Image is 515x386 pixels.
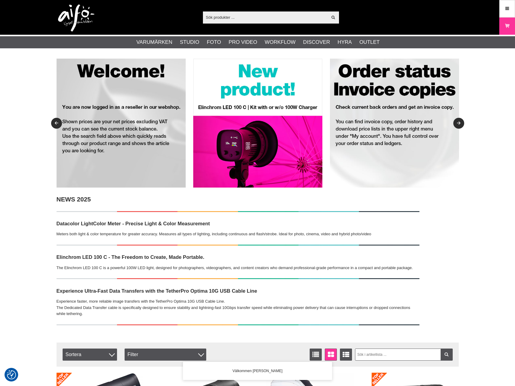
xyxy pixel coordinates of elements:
span: Sortera [63,349,117,361]
img: Revisit consent button [7,370,16,379]
input: Sök produkter ... [203,13,328,22]
button: Previous [51,118,62,129]
a: Hyra [337,38,352,46]
a: Pro Video [229,38,257,46]
button: Samtyckesinställningar [7,369,16,380]
a: Discover [303,38,330,46]
a: Workflow [265,38,295,46]
strong: Datacolor LightColor Meter - Precise Light & Color Measurement [57,221,210,227]
button: Next [453,118,464,129]
img: Annons:RET003 banner-resel-account-bgr.jpg [330,59,459,188]
img: NEWS! [57,278,419,279]
img: NEWS! [57,245,419,246]
input: Sök i artikellista ... [355,349,453,361]
h2: NEWS 2025 [57,195,419,204]
img: Annons:RET008 banner-resel-new-LED100C.jpg [193,59,322,188]
a: Utökad listvisning [340,349,352,361]
a: Filtrera [441,349,453,361]
a: Listvisning [310,349,322,361]
p: Meters both light & color temperature for greater accuracy. Measures all types of lighting, inclu... [57,231,419,237]
img: NEWS! [57,211,419,212]
a: Outlet [359,38,380,46]
p: The Elinchrom LED 100 C is a powerful 100W LED light, designed for photographers, videographers, ... [57,265,419,271]
a: Fönstervisning [325,349,337,361]
a: Varumärken [136,38,172,46]
img: Annons:RET001 banner-resel-welcome-bgr.jpg [57,59,186,188]
img: NEWS! [57,324,419,325]
strong: Experience Ultra-Fast Data Transfers with the TetherPro Optima 10G USB Cable Line [57,288,257,294]
img: logo.png [58,5,94,32]
p: Experience faster, more reliable image transfers with the TetherPro Optima 10G USB Cable Line. Th... [57,298,419,317]
strong: Elinchrom LED 100 C - The Freedom to Create, Made Portable. [57,254,204,260]
a: Studio [180,38,199,46]
a: Foto [207,38,221,46]
div: Filter [125,349,206,361]
span: Välkommen [PERSON_NAME] [233,368,282,374]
